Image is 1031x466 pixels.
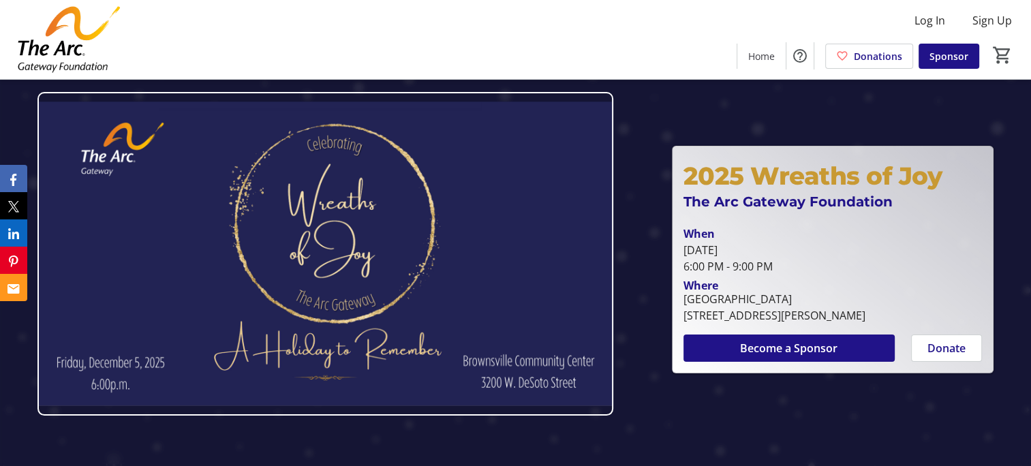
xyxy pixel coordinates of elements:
img: Campaign CTA Media Photo [37,92,613,416]
div: Where [683,280,718,291]
div: [GEOGRAPHIC_DATA] [683,291,865,307]
button: Help [786,42,814,69]
img: The Arc Gateway Foundation's Logo [8,5,129,74]
div: [DATE] 6:00 PM - 9:00 PM [683,242,982,275]
button: Donate [911,335,982,362]
div: When [683,226,715,242]
a: Sponsor [919,44,979,69]
button: Log In [904,10,956,31]
span: Log In [914,12,945,29]
span: Sponsor [929,49,968,63]
button: Cart [990,43,1015,67]
span: Donate [927,340,966,356]
div: [STREET_ADDRESS][PERSON_NAME] [683,307,865,324]
button: Become a Sponsor [683,335,895,362]
a: Donations [825,44,913,69]
span: Become a Sponsor [740,340,837,356]
button: Sign Up [961,10,1023,31]
span: Sign Up [972,12,1012,29]
span: Home [748,49,775,63]
span: The Arc Gateway Foundation [683,193,893,210]
strong: 2025 Wreaths of Joy [683,161,942,191]
a: Home [737,44,786,69]
span: Donations [854,49,902,63]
